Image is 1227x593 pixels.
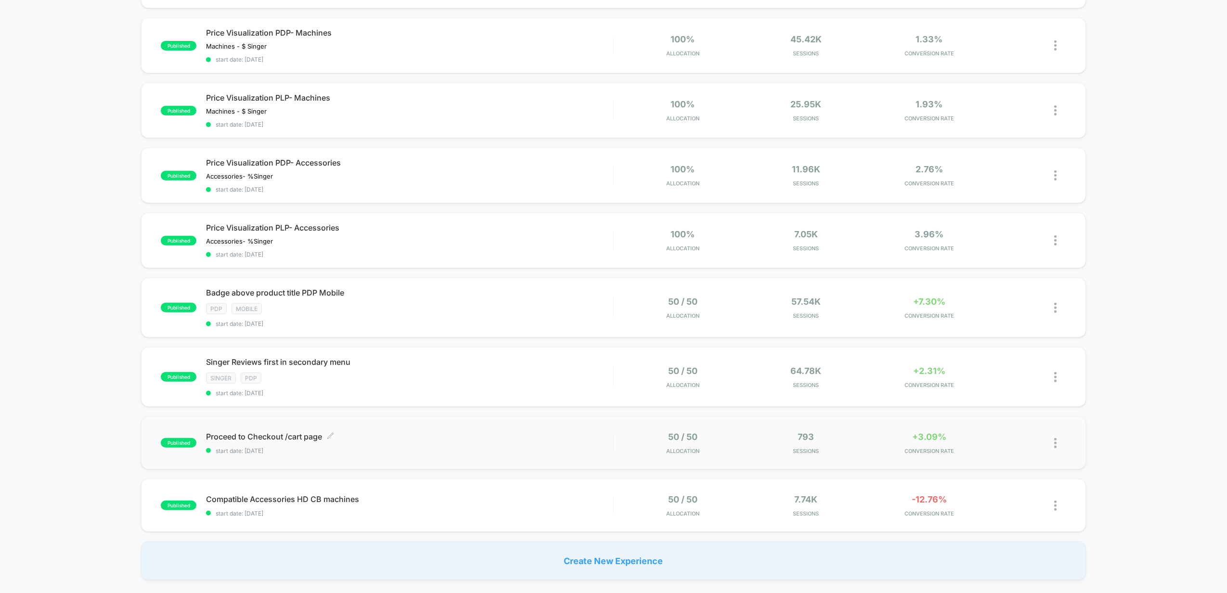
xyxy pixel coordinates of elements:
[1054,170,1057,180] img: close
[206,42,267,50] span: Machines - $ Singer
[206,320,613,327] span: start date: [DATE]
[913,366,945,376] span: +2.31%
[1054,40,1057,51] img: close
[206,56,613,63] span: start date: [DATE]
[1054,438,1057,448] img: close
[668,494,697,504] span: 50 / 50
[1054,501,1057,511] img: close
[206,432,613,441] span: Proceed to Checkout /cart page
[161,106,196,116] span: published
[668,366,697,376] span: 50 / 50
[794,494,817,504] span: 7.74k
[790,366,821,376] span: 64.78k
[747,382,865,388] span: Sessions
[1054,372,1057,382] img: close
[206,494,613,504] span: Compatible Accessories HD CB machines
[1054,303,1057,313] img: close
[870,382,988,388] span: CONVERSION RATE
[916,164,943,174] span: 2.76%
[668,296,697,307] span: 50 / 50
[206,93,613,103] span: Price Visualization PLP- Machines
[747,245,865,252] span: Sessions
[206,28,613,38] span: Price Visualization PDP- Machines
[206,357,613,367] span: Singer Reviews first in secondary menu
[1054,105,1057,116] img: close
[913,296,945,307] span: +7.30%
[666,245,699,252] span: Allocation
[666,115,699,122] span: Allocation
[912,494,947,504] span: -12.76%
[206,223,613,232] span: Price Visualization PLP- Accessories
[747,180,865,187] span: Sessions
[206,389,613,397] span: start date: [DATE]
[206,237,273,245] span: Accessories- %Singer
[241,373,261,384] span: PDP
[790,99,821,109] span: 25.95k
[141,541,1086,580] div: Create New Experience
[794,229,818,239] span: 7.05k
[206,303,227,314] span: PDP
[915,229,943,239] span: 3.96%
[671,164,695,174] span: 100%
[668,432,697,442] span: 50 / 50
[206,172,273,180] span: Accessories- %Singer
[206,288,613,297] span: Badge above product title PDP Mobile
[671,229,695,239] span: 100%
[870,510,988,517] span: CONVERSION RATE
[798,432,814,442] span: 793
[747,312,865,319] span: Sessions
[916,99,943,109] span: 1.93%
[161,41,196,51] span: published
[1054,235,1057,245] img: close
[870,448,988,454] span: CONVERSION RATE
[790,34,822,44] span: 45.42k
[206,510,613,517] span: start date: [DATE]
[747,115,865,122] span: Sessions
[161,438,196,448] span: published
[161,501,196,510] span: published
[870,115,988,122] span: CONVERSION RATE
[666,50,699,57] span: Allocation
[206,373,236,384] span: Singer
[161,372,196,382] span: published
[791,296,821,307] span: 57.54k
[671,99,695,109] span: 100%
[666,382,699,388] span: Allocation
[206,186,613,193] span: start date: [DATE]
[666,312,699,319] span: Allocation
[206,447,613,454] span: start date: [DATE]
[666,180,699,187] span: Allocation
[870,50,988,57] span: CONVERSION RATE
[232,303,262,314] span: Mobile
[206,158,613,168] span: Price Visualization PDP- Accessories
[161,171,196,180] span: published
[747,510,865,517] span: Sessions
[206,251,613,258] span: start date: [DATE]
[206,107,267,115] span: Machines - $ Singer
[912,432,946,442] span: +3.09%
[747,50,865,57] span: Sessions
[671,34,695,44] span: 100%
[870,245,988,252] span: CONVERSION RATE
[666,510,699,517] span: Allocation
[870,312,988,319] span: CONVERSION RATE
[792,164,820,174] span: 11.96k
[916,34,943,44] span: 1.33%
[161,303,196,312] span: published
[870,180,988,187] span: CONVERSION RATE
[161,236,196,245] span: published
[206,121,613,128] span: start date: [DATE]
[747,448,865,454] span: Sessions
[666,448,699,454] span: Allocation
